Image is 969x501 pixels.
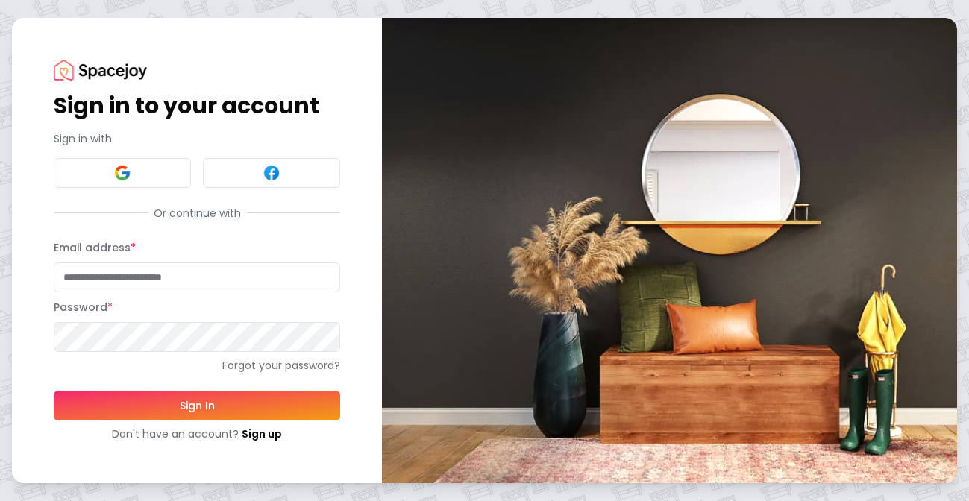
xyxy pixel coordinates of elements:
a: Sign up [242,426,282,441]
label: Password [54,300,113,315]
img: banner [382,18,957,482]
label: Email address [54,240,136,255]
img: Google signin [113,164,131,182]
img: Facebook signin [263,164,280,182]
button: Sign In [54,391,340,420]
p: Sign in with [54,131,340,146]
img: Spacejoy Logo [54,60,147,80]
a: Forgot your password? [54,358,340,373]
h1: Sign in to your account [54,92,340,119]
span: Or continue with [148,206,247,221]
div: Don't have an account? [54,426,340,441]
